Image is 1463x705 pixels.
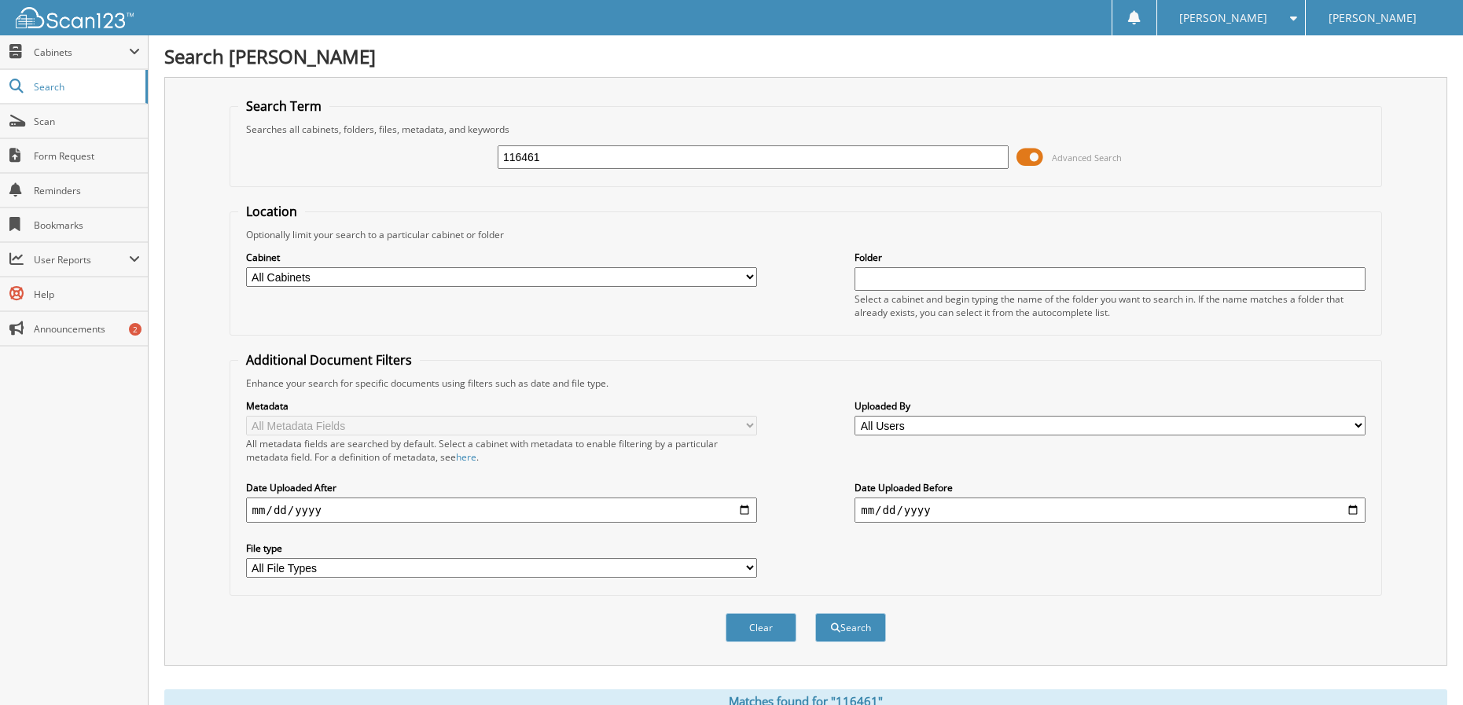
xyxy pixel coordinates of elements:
label: Uploaded By [855,399,1366,413]
span: Help [34,288,140,301]
label: File type [246,542,757,555]
div: Optionally limit your search to a particular cabinet or folder [238,228,1374,241]
span: [PERSON_NAME] [1179,13,1267,23]
div: All metadata fields are searched by default. Select a cabinet with metadata to enable filtering b... [246,437,757,464]
div: Enhance your search for specific documents using filters such as date and file type. [238,376,1374,390]
div: Select a cabinet and begin typing the name of the folder you want to search in. If the name match... [855,292,1366,319]
span: Form Request [34,149,140,163]
span: Reminders [34,184,140,197]
label: Folder [855,251,1366,264]
a: here [456,450,476,464]
input: start [246,498,757,523]
div: 2 [129,323,142,336]
button: Search [815,613,886,642]
span: Scan [34,115,140,128]
span: [PERSON_NAME] [1329,13,1417,23]
input: end [855,498,1366,523]
label: Date Uploaded After [246,481,757,494]
span: Search [34,80,138,94]
label: Date Uploaded Before [855,481,1366,494]
img: scan123-logo-white.svg [16,7,134,28]
span: User Reports [34,253,129,266]
legend: Additional Document Filters [238,351,420,369]
span: Announcements [34,322,140,336]
label: Metadata [246,399,757,413]
label: Cabinet [246,251,757,264]
span: Cabinets [34,46,129,59]
legend: Search Term [238,97,329,115]
span: Bookmarks [34,218,140,232]
span: Advanced Search [1052,152,1122,163]
button: Clear [726,613,796,642]
h1: Search [PERSON_NAME] [164,43,1447,69]
div: Searches all cabinets, folders, files, metadata, and keywords [238,123,1374,136]
legend: Location [238,203,305,220]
